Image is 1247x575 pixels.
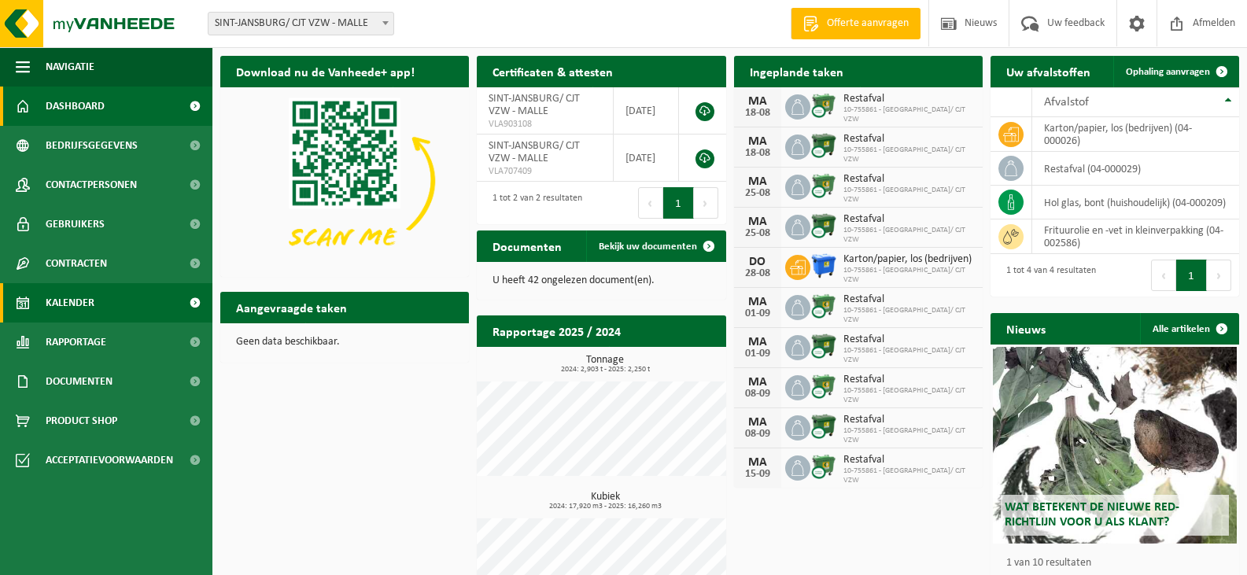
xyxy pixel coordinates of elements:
span: 2024: 2,903 t - 2025: 2,250 t [485,366,725,374]
span: VLA707409 [489,165,601,178]
a: Ophaling aanvragen [1113,56,1238,87]
div: MA [742,336,773,348]
h2: Aangevraagde taken [220,292,363,323]
img: WB-1100-HPE-BE-04 [810,252,837,279]
div: MA [742,175,773,188]
img: WB-0770-CU [810,172,837,199]
div: 18-08 [742,148,773,159]
span: Rapportage [46,323,106,362]
div: 08-09 [742,389,773,400]
span: VLA903108 [489,118,601,131]
div: 1 tot 4 van 4 resultaten [998,258,1096,293]
img: Download de VHEPlus App [220,87,469,274]
span: Wat betekent de nieuwe RED-richtlijn voor u als klant? [1005,501,1179,529]
div: 1 tot 2 van 2 resultaten [485,186,582,220]
span: 10-755861 - [GEOGRAPHIC_DATA]/ CJT VZW [843,105,975,124]
span: 10-755861 - [GEOGRAPHIC_DATA]/ CJT VZW [843,186,975,205]
span: Acceptatievoorwaarden [46,440,173,480]
button: 1 [663,187,694,219]
div: MA [742,296,773,308]
span: Contactpersonen [46,165,137,205]
div: MA [742,95,773,108]
button: Next [1207,260,1231,291]
button: Previous [1151,260,1176,291]
span: Restafval [843,93,975,105]
p: Geen data beschikbaar. [236,337,453,348]
a: Alle artikelen [1140,313,1238,345]
span: Gebruikers [46,205,105,244]
p: U heeft 42 ongelezen document(en). [493,275,710,286]
img: WB-0770-CU [810,293,837,319]
div: 28-08 [742,268,773,279]
span: Restafval [843,374,975,386]
span: Dashboard [46,87,105,126]
div: 25-08 [742,188,773,199]
td: frituurolie en -vet in kleinverpakking (04-002586) [1032,219,1239,254]
span: Ophaling aanvragen [1126,67,1210,77]
td: [DATE] [614,87,679,135]
div: 15-09 [742,469,773,480]
div: MA [742,376,773,389]
h3: Kubiek [485,492,725,510]
h2: Uw afvalstoffen [991,56,1106,87]
h3: Tonnage [485,355,725,374]
img: WB-1100-CU [810,413,837,440]
a: Wat betekent de nieuwe RED-richtlijn voor u als klant? [993,347,1237,544]
span: Restafval [843,414,975,426]
span: 10-755861 - [GEOGRAPHIC_DATA]/ CJT VZW [843,306,975,325]
span: 10-755861 - [GEOGRAPHIC_DATA]/ CJT VZW [843,346,975,365]
h2: Nieuws [991,313,1061,344]
span: Afvalstof [1044,96,1089,109]
div: 08-09 [742,429,773,440]
span: SINT-JANSBURG/ CJT VZW - MALLE [489,93,580,117]
img: WB-0770-CU [810,453,837,480]
span: 10-755861 - [GEOGRAPHIC_DATA]/ CJT VZW [843,386,975,405]
div: MA [742,416,773,429]
span: 10-755861 - [GEOGRAPHIC_DATA]/ CJT VZW [843,266,975,285]
button: Next [694,187,718,219]
span: SINT-JANSBURG/ CJT VZW - MALLE [208,12,394,35]
img: WB-0770-CU [810,92,837,119]
span: SINT-JANSBURG/ CJT VZW - MALLE [489,140,580,164]
h2: Ingeplande taken [734,56,859,87]
td: [DATE] [614,135,679,182]
div: MA [742,456,773,469]
p: 1 van 10 resultaten [1006,558,1231,569]
a: Bekijk rapportage [609,346,725,378]
span: Kalender [46,283,94,323]
span: 10-755861 - [GEOGRAPHIC_DATA]/ CJT VZW [843,426,975,445]
img: WB-1100-CU [810,333,837,359]
a: Bekijk uw documenten [586,230,725,262]
span: 10-755861 - [GEOGRAPHIC_DATA]/ CJT VZW [843,466,975,485]
span: Restafval [843,293,975,306]
h2: Rapportage 2025 / 2024 [477,315,636,346]
span: Contracten [46,244,107,283]
span: Karton/papier, los (bedrijven) [843,253,975,266]
span: 10-755861 - [GEOGRAPHIC_DATA]/ CJT VZW [843,226,975,245]
span: SINT-JANSBURG/ CJT VZW - MALLE [208,13,393,35]
button: Previous [638,187,663,219]
div: MA [742,135,773,148]
div: MA [742,216,773,228]
div: 01-09 [742,308,773,319]
a: Offerte aanvragen [791,8,920,39]
h2: Download nu de Vanheede+ app! [220,56,430,87]
h2: Documenten [477,230,577,261]
span: Offerte aanvragen [823,16,913,31]
span: Restafval [843,133,975,146]
span: 2024: 17,920 m3 - 2025: 16,260 m3 [485,503,725,510]
img: WB-1100-CU [810,132,837,159]
td: hol glas, bont (huishoudelijk) (04-000209) [1032,186,1239,219]
img: WB-1100-CU [810,212,837,239]
h2: Certificaten & attesten [477,56,629,87]
span: Product Shop [46,401,117,440]
span: 10-755861 - [GEOGRAPHIC_DATA]/ CJT VZW [843,146,975,164]
td: karton/papier, los (bedrijven) (04-000026) [1032,117,1239,152]
div: 25-08 [742,228,773,239]
td: restafval (04-000029) [1032,152,1239,186]
span: Documenten [46,362,113,401]
div: 18-08 [742,108,773,119]
span: Restafval [843,173,975,186]
img: WB-0770-CU [810,373,837,400]
span: Navigatie [46,47,94,87]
